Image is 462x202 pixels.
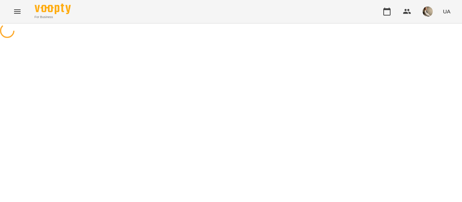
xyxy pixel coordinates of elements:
button: UA [440,5,453,18]
button: Menu [9,3,26,20]
span: UA [443,8,450,15]
img: 3379ed1806cda47daa96bfcc4923c7ab.jpg [423,7,433,17]
img: Voopty Logo [35,4,71,14]
span: For Business [35,15,71,20]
